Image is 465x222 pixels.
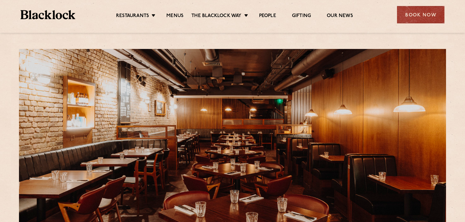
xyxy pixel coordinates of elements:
a: Restaurants [116,13,149,20]
a: Menus [166,13,183,20]
a: The Blacklock Way [191,13,241,20]
a: Our News [327,13,353,20]
div: Book Now [397,6,444,23]
a: Gifting [292,13,311,20]
img: BL_Textured_Logo-footer-cropped.svg [21,10,75,19]
a: People [259,13,276,20]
